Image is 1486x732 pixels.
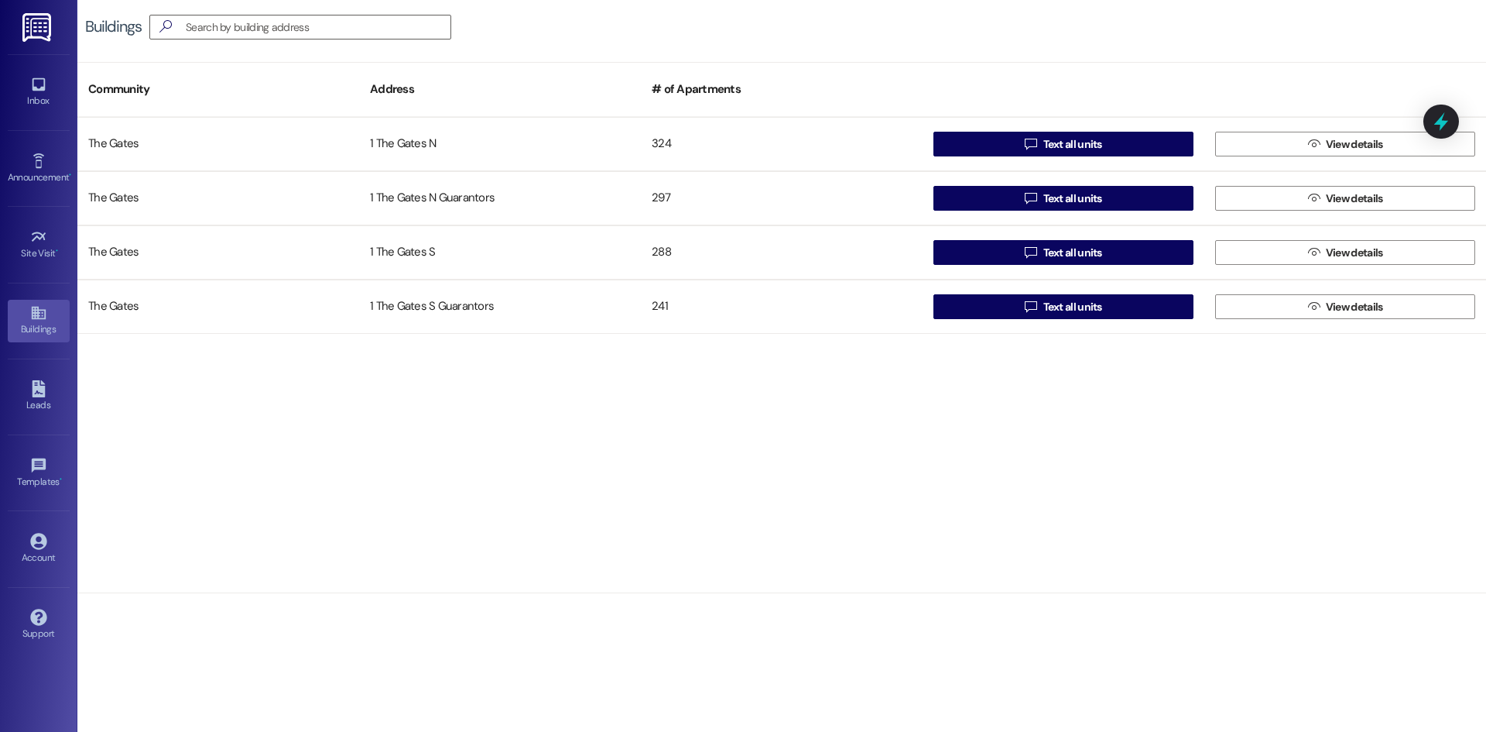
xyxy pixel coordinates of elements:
[359,291,641,322] div: 1 The Gates S Guarantors
[60,474,62,485] span: •
[1308,246,1320,259] i: 
[1326,245,1383,261] span: View details
[186,16,450,38] input: Search by building address
[1025,138,1036,150] i: 
[69,170,71,180] span: •
[8,300,70,342] a: Buildings
[77,237,359,268] div: The Gates
[85,19,142,35] div: Buildings
[1326,136,1383,153] span: View details
[153,19,178,35] i: 
[933,186,1193,211] button: Text all units
[359,70,641,108] div: Address
[933,240,1193,265] button: Text all units
[8,452,70,494] a: Templates •
[1043,191,1102,207] span: Text all units
[77,183,359,214] div: The Gates
[1025,246,1036,259] i: 
[1215,240,1475,265] button: View details
[8,376,70,418] a: Leads
[359,129,641,160] div: 1 The Gates N
[1043,136,1102,153] span: Text all units
[8,604,70,646] a: Support
[1308,192,1320,204] i: 
[933,294,1193,319] button: Text all units
[641,237,923,268] div: 288
[359,237,641,268] div: 1 The Gates S
[1215,132,1475,156] button: View details
[1043,245,1102,261] span: Text all units
[1025,192,1036,204] i: 
[1308,301,1320,313] i: 
[1215,186,1475,211] button: View details
[8,224,70,266] a: Site Visit •
[1326,299,1383,315] span: View details
[77,129,359,160] div: The Gates
[1326,191,1383,207] span: View details
[1215,294,1475,319] button: View details
[641,70,923,108] div: # of Apartments
[8,528,70,570] a: Account
[56,246,58,256] span: •
[641,129,923,160] div: 324
[641,183,923,214] div: 297
[77,70,359,108] div: Community
[1308,138,1320,150] i: 
[22,13,54,42] img: ResiDesk Logo
[359,183,641,214] div: 1 The Gates N Guarantors
[1025,301,1036,313] i: 
[1043,299,1102,315] span: Text all units
[933,132,1193,156] button: Text all units
[77,291,359,322] div: The Gates
[641,291,923,322] div: 241
[8,71,70,113] a: Inbox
